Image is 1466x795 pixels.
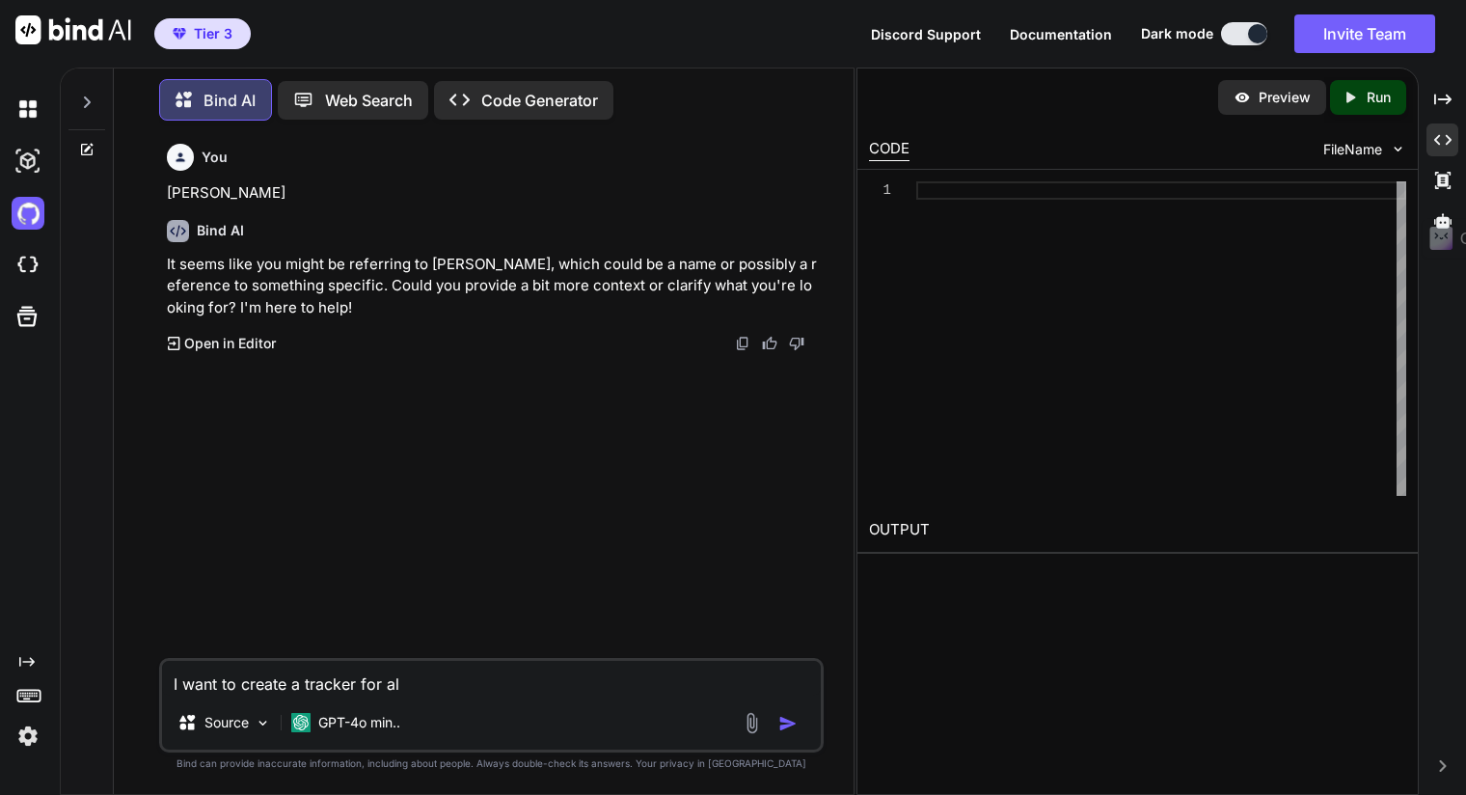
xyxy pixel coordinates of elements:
img: darkChat [12,93,44,125]
img: githubDark [12,197,44,230]
img: cloudideIcon [12,249,44,282]
p: Source [204,713,249,732]
button: Invite Team [1294,14,1435,53]
img: premium [173,28,186,40]
p: Bind AI [204,89,256,112]
h6: You [202,148,228,167]
p: Code Generator [481,89,598,112]
button: Discord Support [871,24,981,44]
p: Preview [1259,88,1311,107]
textarea: I want to create a tracker for al [162,661,821,696]
img: dislike [789,336,804,351]
div: CODE [869,138,909,161]
img: GPT-4o mini [291,713,311,732]
span: Dark mode [1141,24,1213,43]
p: It seems like you might be referring to [PERSON_NAME], which could be a name or possibly a refere... [167,254,820,319]
img: chevron down [1390,141,1406,157]
img: like [762,336,777,351]
button: premiumTier 3 [154,18,251,49]
img: attachment [741,712,763,734]
img: darkAi-studio [12,145,44,178]
img: Pick Models [255,715,271,731]
p: [PERSON_NAME] [167,182,820,205]
span: Documentation [1010,26,1112,42]
span: FileName [1323,140,1382,159]
div: 1 [869,181,891,200]
p: Bind can provide inaccurate information, including about people. Always double-check its answers.... [159,756,824,771]
img: settings [12,720,44,753]
span: Tier 3 [194,24,232,43]
h2: OUTPUT [857,507,1418,553]
p: Run [1367,88,1391,107]
button: Documentation [1010,24,1112,44]
span: Discord Support [871,26,981,42]
p: Web Search [325,89,413,112]
img: icon [778,714,798,733]
img: Bind AI [15,15,131,44]
h6: Bind AI [197,221,244,240]
p: GPT-4o min.. [318,713,400,732]
img: copy [735,336,750,351]
img: preview [1234,89,1251,106]
p: Open in Editor [184,334,276,353]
